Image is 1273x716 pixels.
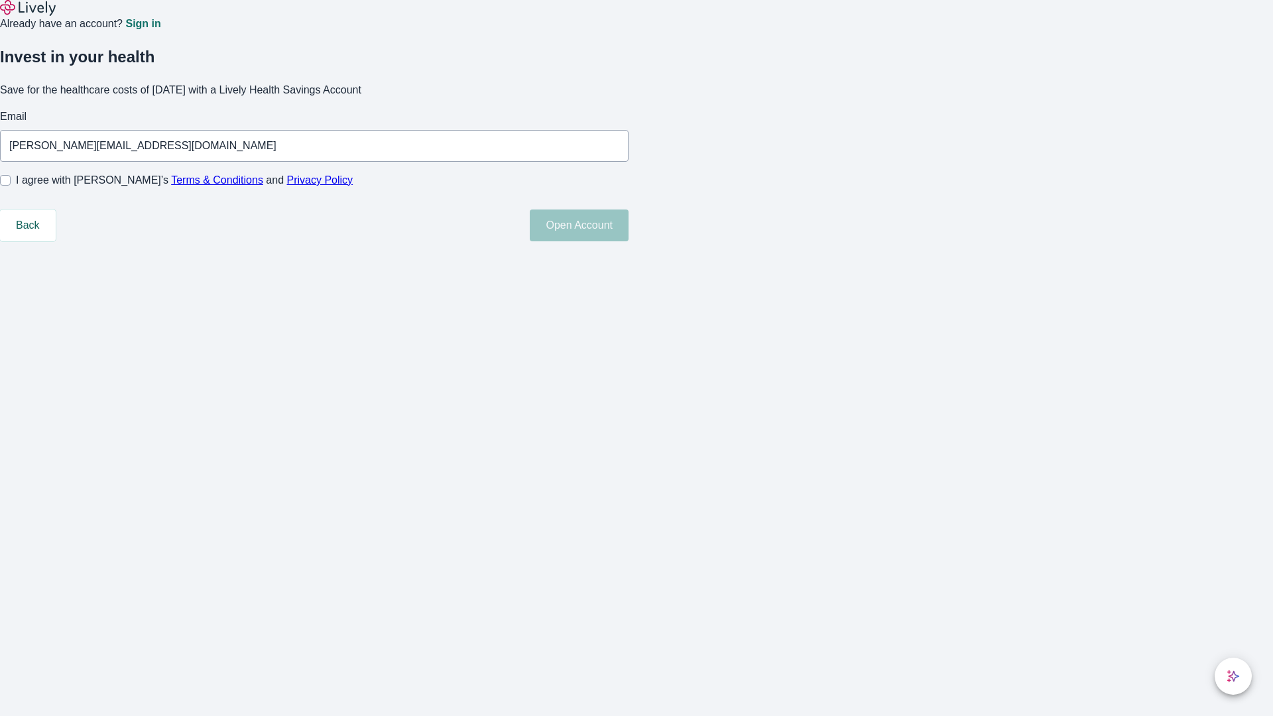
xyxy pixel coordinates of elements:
[287,174,353,186] a: Privacy Policy
[171,174,263,186] a: Terms & Conditions
[125,19,160,29] a: Sign in
[16,172,353,188] span: I agree with [PERSON_NAME]’s and
[1215,658,1252,695] button: chat
[1227,670,1240,683] svg: Lively AI Assistant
